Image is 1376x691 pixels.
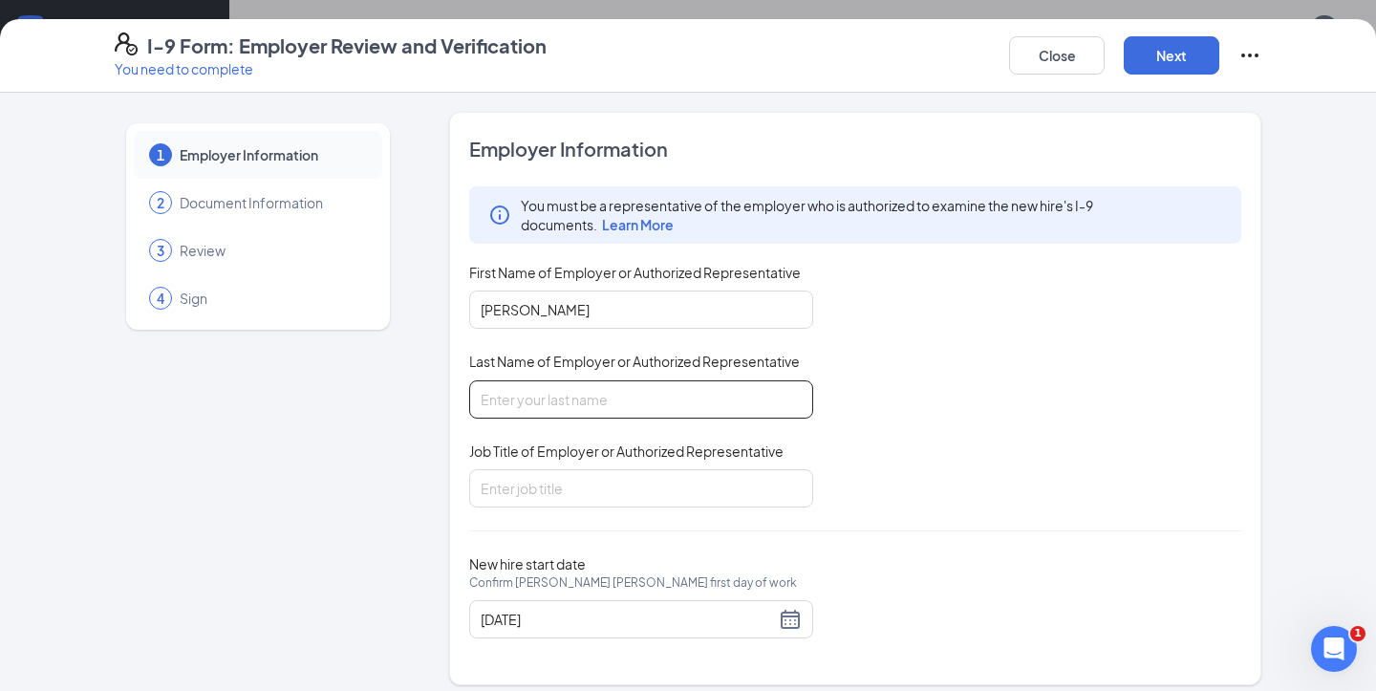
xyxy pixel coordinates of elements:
span: Review [180,241,363,260]
input: 09/16/2025 [481,609,775,630]
iframe: Intercom live chat [1311,626,1357,672]
span: 4 [157,289,164,308]
input: Enter job title [469,469,813,507]
span: Confirm [PERSON_NAME] [PERSON_NAME] first day of work [469,573,797,593]
input: Enter your first name [469,291,813,329]
span: Last Name of Employer or Authorized Representative [469,352,800,371]
svg: FormI9EVerifyIcon [115,32,138,55]
span: 3 [157,241,164,260]
h4: I-9 Form: Employer Review and Verification [147,32,547,59]
span: Employer Information [469,136,1241,162]
p: You need to complete [115,59,547,78]
span: 2 [157,193,164,212]
span: New hire start date [469,554,797,612]
span: 1 [157,145,164,164]
span: 1 [1350,626,1365,641]
span: Learn More [602,216,674,233]
span: Sign [180,289,363,308]
svg: Ellipses [1238,44,1261,67]
span: First Name of Employer or Authorized Representative [469,263,801,282]
input: Enter your last name [469,380,813,419]
span: You must be a representative of the employer who is authorized to examine the new hire's I-9 docu... [521,196,1222,234]
span: Job Title of Employer or Authorized Representative [469,442,784,461]
a: Learn More [597,216,674,233]
span: Document Information [180,193,363,212]
svg: Info [488,204,511,227]
span: Employer Information [180,145,363,164]
button: Next [1124,36,1219,75]
button: Close [1009,36,1105,75]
